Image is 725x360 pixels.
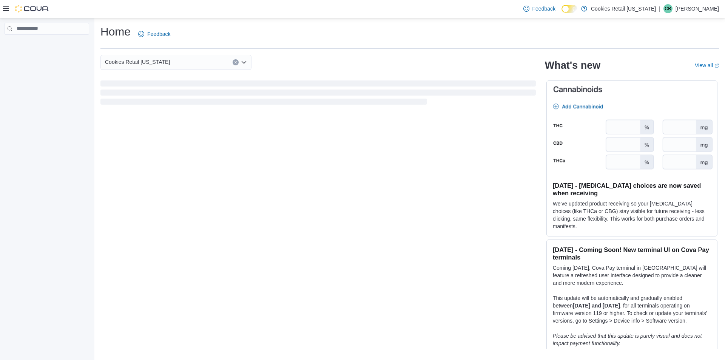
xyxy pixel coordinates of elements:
[659,4,660,13] p: |
[553,182,711,197] h3: [DATE] - [MEDICAL_DATA] choices are now saved when receiving
[520,1,558,16] a: Feedback
[545,59,600,71] h2: What's new
[573,303,620,309] strong: [DATE] and [DATE]
[233,59,239,65] button: Clear input
[553,333,702,346] em: Please be advised that this update is purely visual and does not impact payment functionality.
[147,30,170,38] span: Feedback
[100,82,536,106] span: Loading
[15,5,49,12] img: Cova
[241,59,247,65] button: Open list of options
[553,200,711,230] p: We've updated product receiving so your [MEDICAL_DATA] choices (like THCa or CBG) stay visible fo...
[100,24,131,39] h1: Home
[591,4,656,13] p: Cookies Retail [US_STATE]
[553,264,711,287] p: Coming [DATE], Cova Pay terminal in [GEOGRAPHIC_DATA] will feature a refreshed user interface des...
[532,5,555,12] span: Feedback
[5,36,89,54] nav: Complex example
[561,5,577,13] input: Dark Mode
[665,4,671,13] span: cB
[714,63,719,68] svg: External link
[553,294,711,324] p: This update will be automatically and gradually enabled between , for all terminals operating on ...
[135,26,173,42] a: Feedback
[676,4,719,13] p: [PERSON_NAME]
[695,62,719,68] a: View allExternal link
[663,4,673,13] div: cory Bedan
[105,57,170,66] span: Cookies Retail [US_STATE]
[553,246,711,261] h3: [DATE] - Coming Soon! New terminal UI on Cova Pay terminals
